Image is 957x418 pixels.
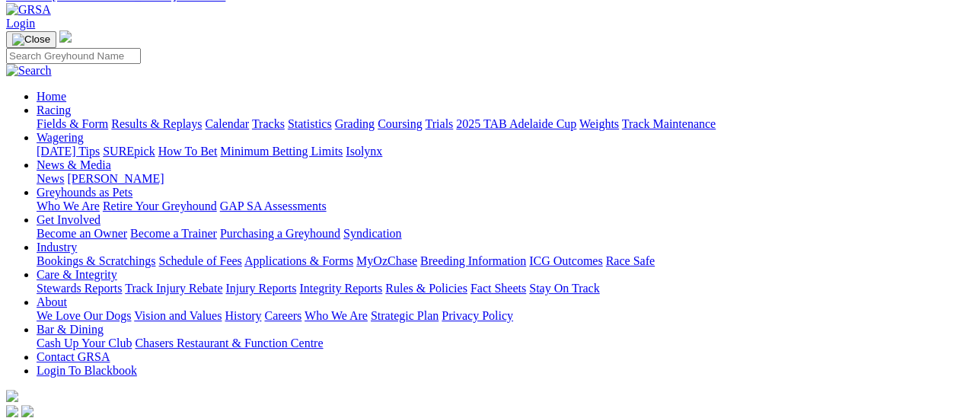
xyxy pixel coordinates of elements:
div: Industry [37,254,951,268]
a: We Love Our Dogs [37,309,131,322]
a: Stewards Reports [37,282,122,295]
a: Weights [579,117,619,130]
a: Care & Integrity [37,268,117,281]
a: Injury Reports [225,282,296,295]
a: Applications & Forms [244,254,353,267]
div: Greyhounds as Pets [37,199,951,213]
a: Calendar [205,117,249,130]
a: ICG Outcomes [529,254,602,267]
a: Trials [425,117,453,130]
button: Toggle navigation [6,31,56,48]
a: Stay On Track [529,282,599,295]
div: Care & Integrity [37,282,951,295]
div: About [37,309,951,323]
a: Rules & Policies [385,282,467,295]
a: Race Safe [605,254,654,267]
img: logo-grsa-white.png [59,30,72,43]
a: Login [6,17,35,30]
input: Search [6,48,141,64]
a: Minimum Betting Limits [220,145,343,158]
a: Who We Are [305,309,368,322]
img: Close [12,34,50,46]
a: Cash Up Your Club [37,337,132,349]
a: Fact Sheets [471,282,526,295]
a: Schedule of Fees [158,254,241,267]
div: Wagering [37,145,951,158]
a: Get Involved [37,213,100,226]
a: Track Injury Rebate [125,282,222,295]
div: Bar & Dining [37,337,951,350]
a: Isolynx [346,145,382,158]
a: Track Maintenance [622,117,716,130]
a: About [37,295,67,308]
div: News & Media [37,172,951,186]
a: Bookings & Scratchings [37,254,155,267]
img: Search [6,64,52,78]
a: [DATE] Tips [37,145,100,158]
a: Login To Blackbook [37,364,137,377]
a: Home [37,90,66,103]
a: Vision and Values [134,309,222,322]
a: GAP SA Assessments [220,199,327,212]
a: Chasers Restaurant & Function Centre [135,337,323,349]
a: SUREpick [103,145,155,158]
div: Get Involved [37,227,951,241]
a: Bar & Dining [37,323,104,336]
a: How To Bet [158,145,218,158]
a: Strategic Plan [371,309,439,322]
a: Retire Your Greyhound [103,199,217,212]
a: Who We Are [37,199,100,212]
a: Racing [37,104,71,116]
a: Purchasing a Greyhound [220,227,340,240]
a: Privacy Policy [442,309,513,322]
img: logo-grsa-white.png [6,390,18,402]
a: [PERSON_NAME] [67,172,164,185]
a: Become an Owner [37,227,127,240]
a: Industry [37,241,77,254]
a: Statistics [288,117,332,130]
img: GRSA [6,3,51,17]
a: Integrity Reports [299,282,382,295]
a: Grading [335,117,375,130]
a: 2025 TAB Adelaide Cup [456,117,576,130]
a: Syndication [343,227,401,240]
a: News [37,172,64,185]
a: News & Media [37,158,111,171]
a: Contact GRSA [37,350,110,363]
div: Racing [37,117,951,131]
img: twitter.svg [21,405,33,417]
a: History [225,309,261,322]
a: Fields & Form [37,117,108,130]
a: Results & Replays [111,117,202,130]
a: Careers [264,309,301,322]
a: Wagering [37,131,84,144]
a: Breeding Information [420,254,526,267]
a: Become a Trainer [130,227,217,240]
img: facebook.svg [6,405,18,417]
a: Greyhounds as Pets [37,186,132,199]
a: Coursing [378,117,423,130]
a: MyOzChase [356,254,417,267]
a: Tracks [252,117,285,130]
